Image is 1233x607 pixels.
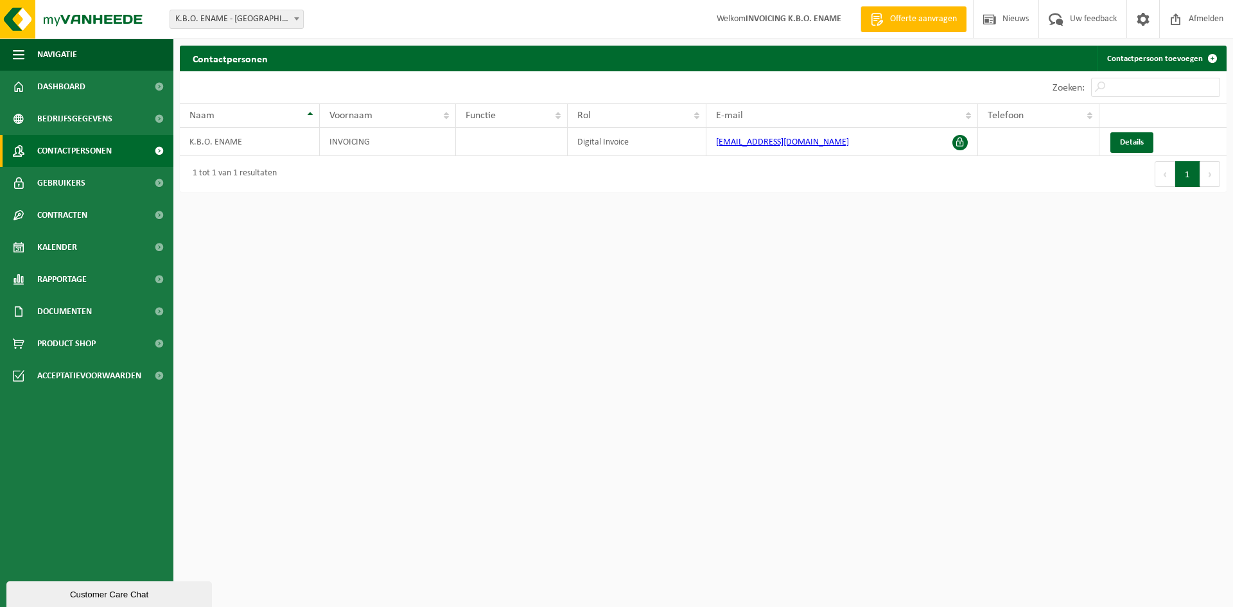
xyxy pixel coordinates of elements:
strong: INVOICING K.B.O. ENAME [746,14,841,24]
span: Naam [189,110,214,121]
div: 1 tot 1 van 1 resultaten [186,163,277,186]
span: Offerte aanvragen [887,13,960,26]
span: Product Shop [37,328,96,360]
td: Digital Invoice [568,128,706,156]
span: K.B.O. ENAME - OUDENAARDE [170,10,303,28]
span: Contracten [37,199,87,231]
span: Details [1120,138,1144,146]
span: Rapportage [37,263,87,295]
span: Voornaam [329,110,372,121]
span: Navigatie [37,39,77,71]
a: [EMAIL_ADDRESS][DOMAIN_NAME] [716,137,849,147]
span: Documenten [37,295,92,328]
span: Contactpersonen [37,135,112,167]
span: K.B.O. ENAME - OUDENAARDE [170,10,304,29]
button: Previous [1155,161,1175,187]
label: Zoeken: [1053,83,1085,93]
span: Telefoon [988,110,1024,121]
span: Kalender [37,231,77,263]
span: Bedrijfsgegevens [37,103,112,135]
span: Rol [577,110,591,121]
a: Details [1110,132,1153,153]
h2: Contactpersonen [180,46,281,71]
button: Next [1200,161,1220,187]
button: 1 [1175,161,1200,187]
a: Contactpersoon toevoegen [1097,46,1225,71]
td: K.B.O. ENAME [180,128,320,156]
td: INVOICING [320,128,456,156]
span: Dashboard [37,71,85,103]
span: Functie [466,110,496,121]
iframe: chat widget [6,579,214,607]
span: Gebruikers [37,167,85,199]
span: Acceptatievoorwaarden [37,360,141,392]
span: E-mail [716,110,743,121]
a: Offerte aanvragen [861,6,966,32]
